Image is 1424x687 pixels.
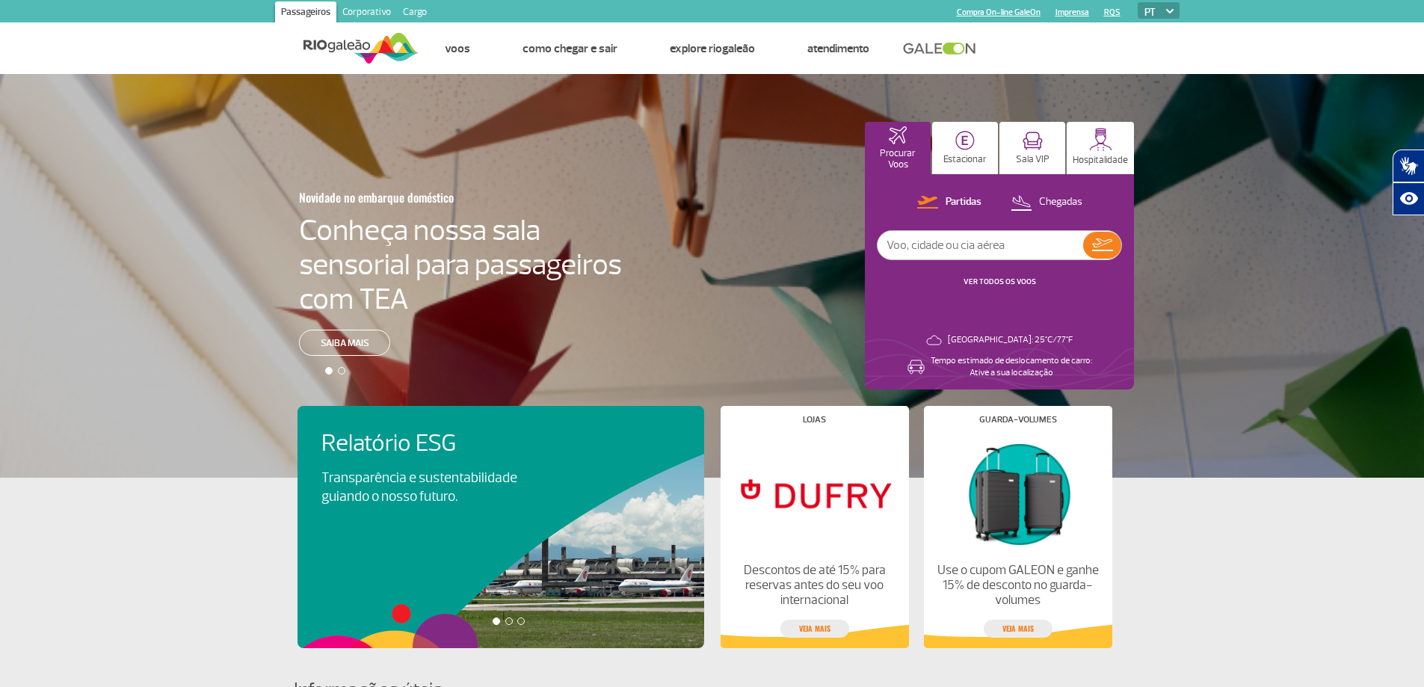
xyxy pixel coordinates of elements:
[275,1,336,25] a: Passageiros
[1104,7,1121,17] a: RQS
[936,563,1099,608] p: Use o cupom GALEON e ganhe 15% de desconto no guarda-volumes
[321,430,559,458] h4: Relatório ESG
[984,620,1052,638] a: veja mais
[889,126,907,144] img: airplaneHomeActive.svg
[979,416,1057,424] h4: Guarda-volumes
[948,334,1073,346] p: [GEOGRAPHIC_DATA]: 25°C/77°F
[733,436,896,551] img: Lojas
[780,620,849,638] a: veja mais
[1006,193,1087,212] button: Chegadas
[931,355,1092,379] p: Tempo estimado de deslocamento de carro: Ative a sua localização
[445,41,470,56] a: Voos
[1393,182,1424,215] button: Abrir recursos assistivos.
[1016,154,1049,165] p: Sala VIP
[1393,150,1424,182] button: Abrir tradutor de língua de sinais.
[807,41,869,56] a: Atendimento
[397,1,433,25] a: Cargo
[299,213,622,316] h4: Conheça nossa sala sensorial para passageiros com TEA
[946,195,981,209] p: Partidas
[872,148,923,170] p: Procurar Voos
[1393,150,1424,215] div: Plugin de acessibilidade da Hand Talk.
[1055,7,1089,17] a: Imprensa
[999,122,1065,174] button: Sala VIP
[932,122,998,174] button: Estacionar
[1039,195,1082,209] p: Chegadas
[913,193,986,212] button: Partidas
[523,41,617,56] a: Como chegar e sair
[1023,132,1043,150] img: vipRoom.svg
[1073,155,1128,166] p: Hospitalidade
[299,182,549,213] h3: Novidade no embarque doméstico
[964,277,1036,286] a: VER TODOS OS VOOS
[321,430,680,506] a: Relatório ESGTransparência e sustentabilidade guiando o nosso futuro.
[1089,128,1112,151] img: hospitality.svg
[943,154,987,165] p: Estacionar
[878,231,1083,259] input: Voo, cidade ou cia aérea
[321,469,534,506] p: Transparência e sustentabilidade guiando o nosso futuro.
[955,131,975,150] img: carParkingHome.svg
[959,276,1041,288] button: VER TODOS OS VOOS
[936,436,1099,551] img: Guarda-volumes
[336,1,397,25] a: Corporativo
[1067,122,1134,174] button: Hospitalidade
[803,416,826,424] h4: Lojas
[299,330,390,356] a: Saiba mais
[957,7,1041,17] a: Compra On-line GaleOn
[670,41,755,56] a: Explore RIOgaleão
[865,122,931,174] button: Procurar Voos
[733,563,896,608] p: Descontos de até 15% para reservas antes do seu voo internacional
